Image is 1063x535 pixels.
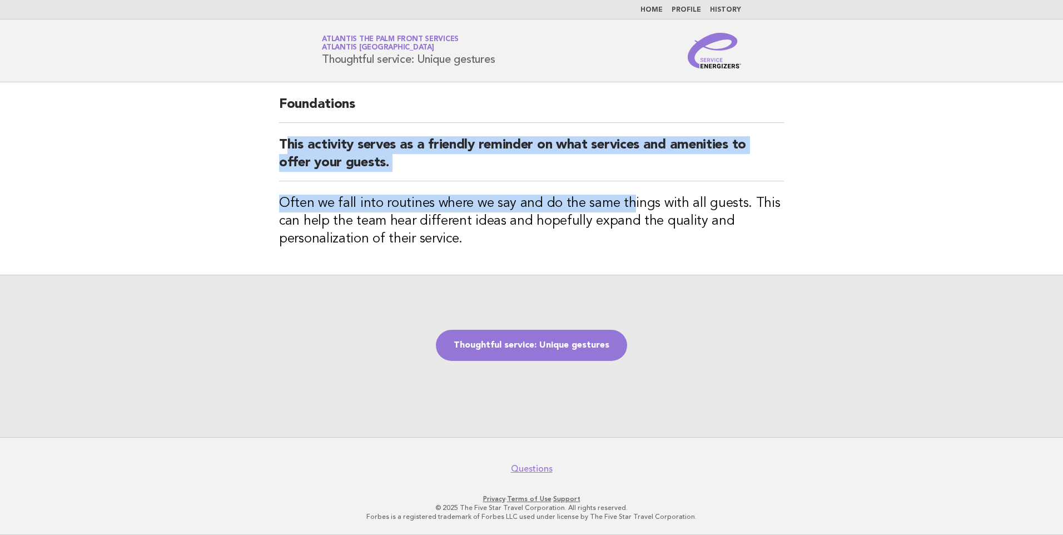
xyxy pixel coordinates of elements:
a: Profile [672,7,701,13]
a: Thoughtful service: Unique gestures [436,330,627,361]
h2: This activity serves as a friendly reminder on what services and amenities to offer your guests. [279,136,784,181]
h2: Foundations [279,96,784,123]
p: © 2025 The Five Star Travel Corporation. All rights reserved. [191,503,872,512]
a: Home [640,7,663,13]
a: Support [553,495,580,503]
a: Questions [511,463,553,474]
h1: Thoughtful service: Unique gestures [322,36,495,65]
p: Forbes is a registered trademark of Forbes LLC used under license by The Five Star Travel Corpora... [191,512,872,521]
a: Privacy [483,495,505,503]
a: Atlantis The Palm Front ServicesAtlantis [GEOGRAPHIC_DATA] [322,36,459,51]
p: · · [191,494,872,503]
span: Atlantis [GEOGRAPHIC_DATA] [322,44,434,52]
a: History [710,7,741,13]
a: Terms of Use [507,495,552,503]
h3: Often we fall into routines where we say and do the same things with all guests. This can help th... [279,195,784,248]
img: Service Energizers [688,33,741,68]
